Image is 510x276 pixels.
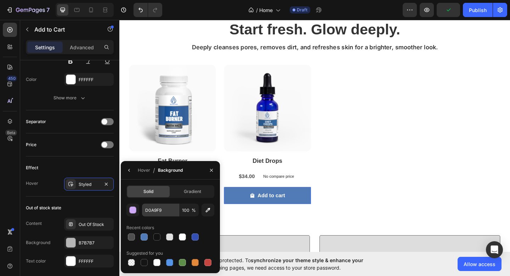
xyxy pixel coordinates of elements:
[150,187,180,198] div: Add to cart
[165,256,391,271] span: Your page is password protected. To when designing pages, we need access to your store password.
[119,19,510,253] iframe: Design area
[184,188,201,195] span: Gradient
[11,150,105,160] h2: Fat Burner
[79,77,112,83] div: FFFFFF
[297,7,307,13] span: Draft
[114,150,208,160] h2: Diet Drops
[26,180,38,187] div: Hover
[259,6,273,14] span: Home
[47,187,77,198] div: Add to cart
[192,207,196,214] span: %
[79,181,99,188] div: Styled
[35,44,55,51] p: Settings
[126,225,154,231] div: Recent colors
[469,6,487,14] div: Publish
[153,166,155,175] span: /
[3,3,53,17] button: 7
[26,142,36,148] div: Price
[138,167,150,173] div: Hover
[7,76,17,81] div: 450
[53,169,87,173] p: No compare price
[134,3,162,17] div: Undo/Redo
[126,250,163,256] div: Suggested for you
[26,220,42,227] div: Content
[463,3,493,17] button: Publish
[11,1,414,23] h2: Start fresh. Glow deeply.
[11,50,105,144] a: Fat Burner
[114,183,208,202] button: Add to cart
[70,44,94,51] p: Advanced
[458,257,501,271] button: Allow access
[26,118,46,125] div: Separator
[165,257,363,271] span: synchronize your theme style & enhance your experience
[486,241,503,258] div: Open Intercom Messenger
[156,169,190,173] p: No compare price
[26,92,114,104] button: Show more
[26,76,37,83] div: Color
[26,165,38,171] div: Effect
[129,166,148,177] div: $34.00
[114,50,208,144] a: Diet Drops
[19,173,45,180] div: Add to Cart
[79,258,112,265] div: FFFFFF
[79,240,112,246] div: B7B7B7
[34,25,95,34] p: Add to Cart
[26,258,46,264] div: Text color
[26,205,61,211] div: Out of stock state
[143,188,153,195] span: Solid
[5,130,17,136] div: Beta
[142,204,179,216] input: Eg: FFFFFF
[158,167,183,173] div: Background
[53,94,86,101] div: Show more
[256,6,258,14] span: /
[26,239,50,246] div: Background
[464,260,495,268] span: Allow access
[11,183,105,202] button: Add to cart
[79,221,112,228] div: Out Of Stock
[46,6,50,14] p: 7
[26,166,45,177] div: $34.00
[11,26,414,37] p: Deeply cleanses pores, removes dirt, and refreshes skin for a brighter, smoother look.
